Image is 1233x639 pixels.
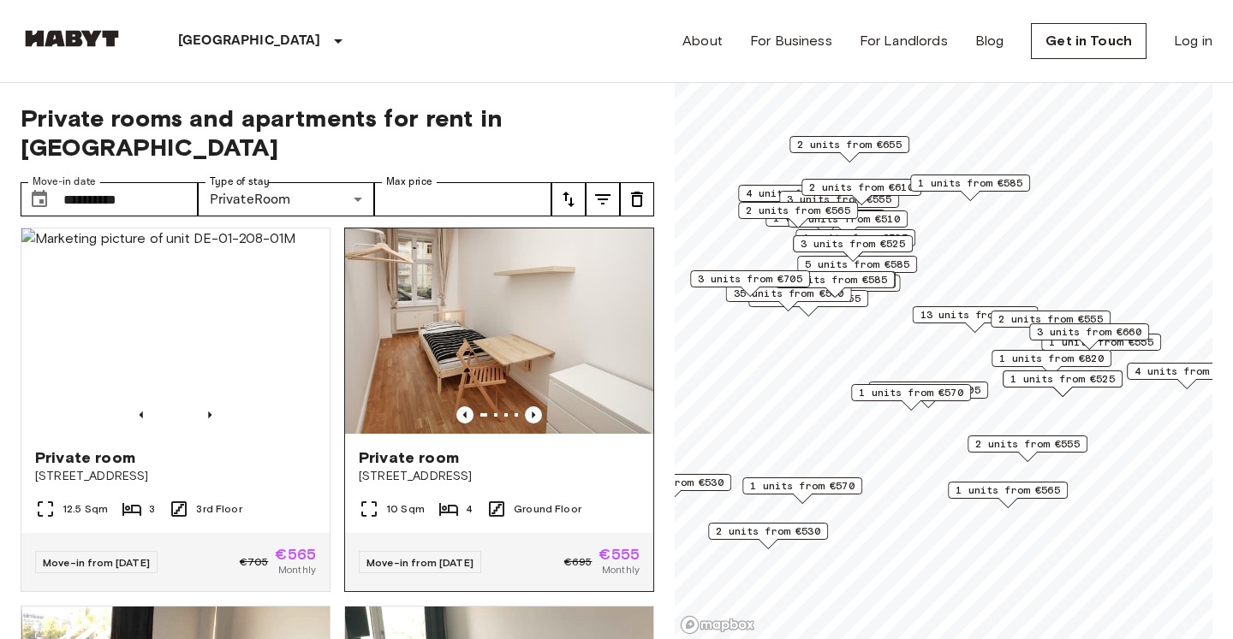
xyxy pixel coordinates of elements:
span: Monthly [278,562,316,577]
span: €565 [275,547,316,562]
span: 10 Sqm [386,501,425,517]
div: Map marker [793,235,913,262]
span: Private room [35,447,135,468]
span: 1 units from €565 [956,482,1060,498]
span: 3 [149,501,155,517]
span: 1 units from €820 [999,351,1104,366]
span: 3 units from €660 [1037,324,1141,340]
span: 2 units from €530 [716,524,820,539]
div: Map marker [992,350,1111,376]
span: [STREET_ADDRESS] [35,468,316,485]
img: Habyt [21,30,123,47]
div: Map marker [789,136,909,163]
span: €695 [564,554,593,570]
span: Move-in from [DATE] [43,556,150,569]
span: 5 units from €585 [805,257,909,272]
button: tune [620,182,654,216]
span: 4 [466,501,473,517]
div: Map marker [708,523,828,549]
span: 2 units from €565 [746,203,850,218]
span: 4 units from €550 [746,186,850,201]
div: Map marker [738,202,858,228]
button: Choose date, selected date is 1 Sep 2025 [22,182,57,216]
span: Ground Floor [514,501,581,517]
a: About [682,31,723,51]
div: Map marker [795,229,915,256]
span: 3 units from €555 [787,192,891,207]
div: Map marker [913,306,1039,333]
a: For Business [750,31,832,51]
span: 12.5 Sqm [63,501,108,517]
div: Map marker [742,477,862,504]
span: 3 units from €525 [801,236,905,251]
span: 13 units from €565 [920,307,1031,322]
span: 1 units from €525 [1010,371,1115,387]
div: Map marker [948,482,1068,508]
span: 4 units from €530 [619,475,724,490]
span: Monthly [602,562,640,577]
button: Previous image [525,406,542,423]
div: Map marker [690,270,810,297]
div: Map marker [851,384,971,411]
span: 1 units from €585 [918,175,1022,191]
a: For Landlords [860,31,948,51]
a: Marketing picture of unit DE-01-242-04MPrevious imagePrevious imagePrivate room[STREET_ADDRESS]10... [344,228,654,592]
button: tune [551,182,586,216]
span: 3 units from €585 [783,272,887,287]
div: Map marker [868,382,988,408]
div: Map marker [1029,323,1149,350]
a: Marketing picture of unit DE-01-208-01MPrevious imagePrevious imagePrivate room[STREET_ADDRESS]12... [21,228,331,592]
button: Previous image [201,406,218,423]
div: Map marker [968,435,1087,462]
div: PrivateRoom [198,182,375,216]
span: Private room [359,447,459,468]
span: 2 units from €510 [795,211,900,227]
span: Move-in from [DATE] [366,556,474,569]
p: [GEOGRAPHIC_DATA] [178,31,321,51]
a: Get in Touch [1031,23,1147,59]
div: Map marker [726,285,852,311]
span: 1 units from €555 [756,291,861,306]
img: Marketing picture of unit DE-01-208-01M [21,228,330,434]
button: Previous image [133,406,150,423]
span: 1 units from €525 [803,230,908,246]
span: 1 units from €570 [750,478,855,494]
div: Map marker [779,191,899,217]
span: 2 units from €555 [998,311,1103,327]
span: 2 units from €610 [809,180,914,195]
div: Map marker [1003,370,1123,397]
span: Private rooms and apartments for rent in [GEOGRAPHIC_DATA] [21,104,654,162]
div: Map marker [738,185,858,211]
span: 3 units from €705 [698,271,802,287]
span: [STREET_ADDRESS] [359,468,640,485]
span: 1 units from €555 [1049,334,1153,350]
span: €555 [599,547,640,562]
a: Blog [975,31,1004,51]
label: Max price [386,175,432,189]
div: Map marker [801,179,921,205]
span: 2 units from €555 [975,436,1080,452]
span: 3rd Floor [196,501,241,517]
span: 2 units from €655 [797,137,902,152]
a: Log in [1174,31,1212,51]
label: Type of stay [210,175,270,189]
img: Marketing picture of unit DE-01-242-04M [345,228,653,434]
div: Map marker [775,271,895,298]
span: €705 [240,554,269,570]
span: 1 units from €570 [859,385,963,400]
a: Mapbox logo [680,615,755,635]
div: Map marker [910,175,1030,201]
div: Map marker [797,256,917,282]
label: Move-in date [33,175,96,189]
button: Previous image [456,406,474,423]
span: 1 units from €605 [876,382,980,398]
div: Map marker [775,275,901,301]
div: Map marker [991,311,1111,337]
button: tune [586,182,620,216]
